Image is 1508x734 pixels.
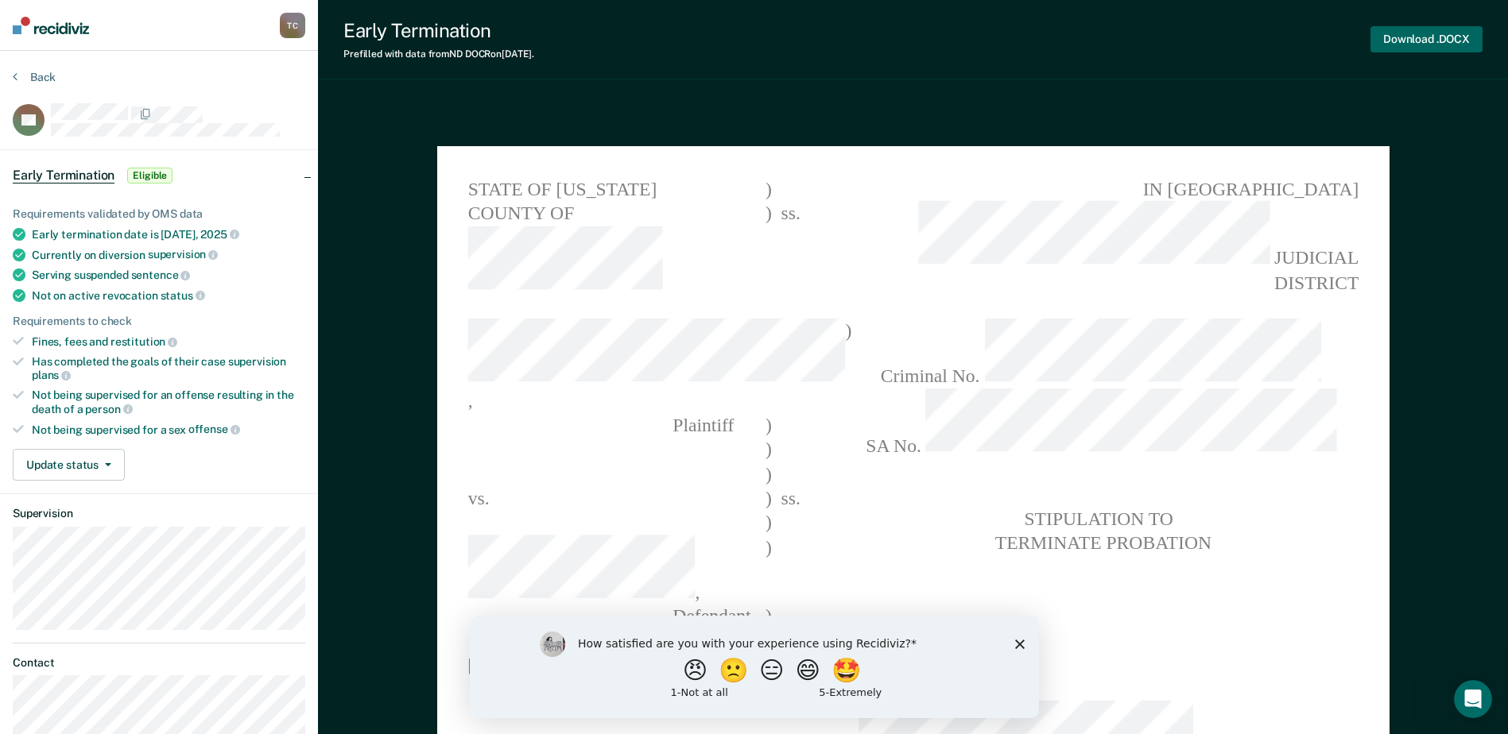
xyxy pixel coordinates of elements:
[13,449,125,481] button: Update status
[13,70,56,84] button: Back
[766,177,772,202] span: )
[843,202,1359,295] span: JUDICIAL DISTRICT
[32,355,305,382] div: Has completed the goals of their case supervision
[467,605,750,626] span: Defendant
[13,656,305,670] dt: Contact
[148,248,218,261] span: supervision
[13,315,305,328] div: Requirements to check
[32,334,305,349] div: Fines, fees and
[843,177,1359,202] span: IN [GEOGRAPHIC_DATA]
[771,202,808,295] span: ss.
[766,202,772,295] span: )
[843,319,1359,388] span: Criminal No.
[843,388,1359,457] span: SA No.
[766,603,772,628] span: )
[467,652,1359,677] section: [1]
[32,288,305,303] div: Not on active revocation
[470,616,1039,718] iframe: Survey by Kim from Recidiviz
[110,335,177,348] span: restitution
[13,207,305,221] div: Requirements validated by OMS data
[343,48,534,60] div: Prefilled with data from ND DOCR on [DATE] .
[188,423,240,435] span: offense
[343,19,534,42] div: Early Termination
[32,388,305,415] div: Not being supervised for an offense resulting in the death of a
[161,289,205,302] span: status
[280,13,305,38] div: T C
[131,268,191,281] span: sentence
[467,487,489,508] span: vs.
[467,535,765,604] span: ,
[467,177,765,202] span: STATE OF [US_STATE]
[766,485,772,510] span: )
[766,437,772,462] span: )
[32,268,305,282] div: Serving suspended
[766,412,772,437] span: )
[32,227,305,241] div: Early termination date is [DATE],
[200,228,238,241] span: 2025
[1454,680,1492,718] iframe: Intercom live chat
[127,168,173,183] span: Eligible
[1370,26,1483,52] button: Download .DOCX
[32,248,305,262] div: Currently on diversion
[280,13,305,38] button: TC
[32,423,305,437] div: Not being supervised for a sex
[766,510,772,535] span: )
[467,319,845,412] span: ,
[32,369,71,381] span: plans
[766,535,772,604] span: )
[13,168,114,183] span: Early Termination
[13,17,89,34] img: Recidiviz
[843,506,1359,554] pre: STIPULATION TO TERMINATE PROBATION
[467,202,765,295] span: COUNTY OF
[85,403,132,415] span: person
[467,414,734,435] span: Plaintiff
[766,462,772,486] span: )
[771,485,808,510] span: ss.
[13,507,305,520] dt: Supervision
